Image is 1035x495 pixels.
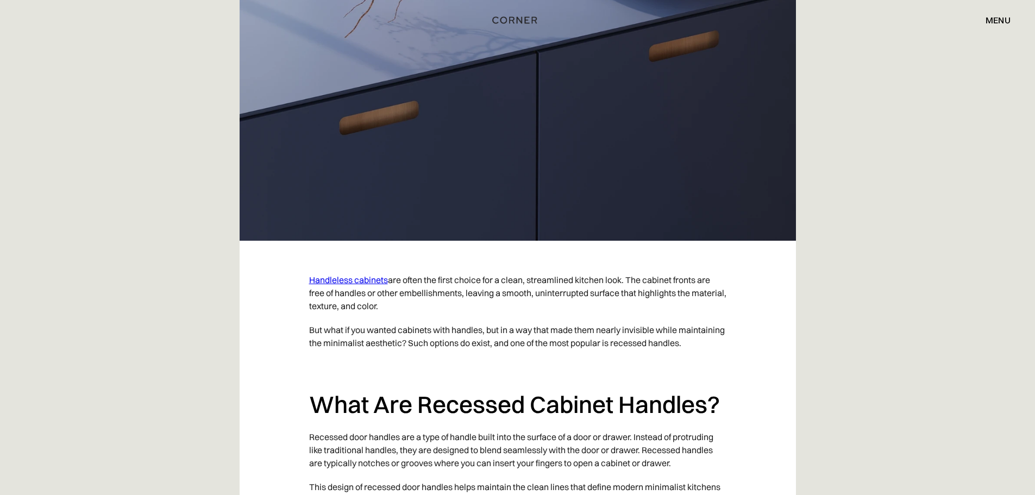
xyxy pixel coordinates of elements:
[975,11,1011,29] div: menu
[309,274,388,285] a: Handleless cabinets
[309,318,726,355] p: But what if you wanted cabinets with handles, but in a way that made them nearly invisible while ...
[309,390,726,419] h2: What Are Recessed Cabinet Handles?
[309,355,726,379] p: ‍
[480,13,555,27] a: home
[309,268,726,318] p: are often the first choice for a clean, streamlined kitchen look. The cabinet fronts are free of ...
[309,425,726,475] p: Recessed door handles are a type of handle built into the surface of a door or drawer. Instead of...
[986,16,1011,24] div: menu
